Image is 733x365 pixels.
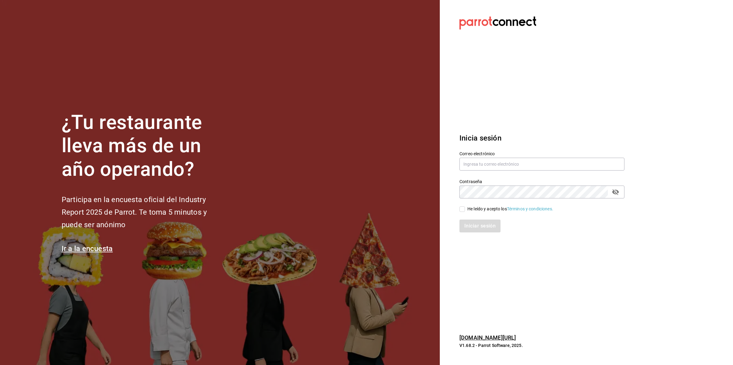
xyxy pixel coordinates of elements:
[610,187,621,197] button: passwordField
[62,111,227,181] h1: ¿Tu restaurante lleva más de un año operando?
[459,151,624,156] label: Correo electrónico
[507,206,553,211] a: Términos y condiciones.
[467,206,553,212] div: He leído y acepto los
[459,179,624,183] label: Contraseña
[459,342,624,348] p: V1.68.2 - Parrot Software, 2025.
[459,334,516,341] a: [DOMAIN_NAME][URL]
[459,158,624,171] input: Ingresa tu correo electrónico
[459,133,624,144] h3: Inicia sesión
[62,194,227,231] h2: Participa en la encuesta oficial del Industry Report 2025 de Parrot. Te toma 5 minutos y puede se...
[62,244,113,253] a: Ir a la encuesta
